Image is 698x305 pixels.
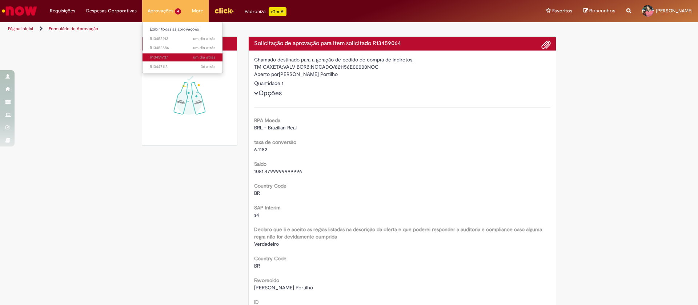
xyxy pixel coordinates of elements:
[143,44,222,52] a: Aberto R13452886 :
[254,190,260,196] span: BR
[148,56,232,140] img: sucesso_1.gif
[254,168,302,174] span: 1081.4799999999996
[583,8,615,15] a: Rascunhos
[656,8,693,14] span: [PERSON_NAME]
[193,36,215,41] time: 27/08/2025 14:50:10
[148,7,173,15] span: Aprovações
[143,63,222,71] a: Aberto R13447113 :
[254,241,279,247] span: Verdadeiro
[254,117,280,124] b: RPA Moeda
[254,139,296,145] b: taxa de conversão
[254,56,551,63] div: Chamado destinado para a geração de pedido de compra de indiretos.
[254,40,551,47] h4: Solicitação de aprovação para Item solicitado R13459064
[143,25,222,33] a: Exibir todas as aprovações
[193,45,215,51] span: um dia atrás
[254,277,279,284] b: Favorecido
[254,182,286,189] b: Country Code
[143,35,222,43] a: Aberto R13452913 :
[150,64,215,70] span: R13447113
[150,45,215,51] span: R13452886
[254,204,281,211] b: SAP Interim
[5,22,460,36] ul: Trilhas de página
[245,7,286,16] div: Padroniza
[175,8,181,15] span: 4
[201,64,215,69] span: 3d atrás
[143,53,222,61] a: Aberto R13451737 :
[269,7,286,16] p: +GenAi
[254,226,542,240] b: Declaro que li e aceito as regras listadas na descrição da oferta e que poderei responder a audit...
[254,212,259,218] span: s4
[552,7,572,15] span: Favoritos
[193,55,215,60] time: 27/08/2025 11:06:19
[49,26,98,32] a: Formulário de Aprovação
[192,7,203,15] span: More
[214,5,234,16] img: click_logo_yellow_360x200.png
[254,80,551,87] div: Quantidade 1
[142,22,223,73] ul: Aprovações
[8,26,33,32] a: Página inicial
[50,7,75,15] span: Requisições
[193,55,215,60] span: um dia atrás
[254,71,551,80] div: [PERSON_NAME] Portilho
[254,124,297,131] span: BRL - Brazilian Real
[201,64,215,69] time: 26/08/2025 09:47:51
[1,4,38,18] img: ServiceNow
[254,262,260,269] span: BR
[254,71,279,78] label: Aberto por
[254,255,286,262] b: Country Code
[86,7,137,15] span: Despesas Corporativas
[150,55,215,60] span: R13451737
[589,7,615,14] span: Rascunhos
[193,45,215,51] time: 27/08/2025 14:44:31
[150,36,215,42] span: R13452913
[254,146,267,153] span: 6.1182
[254,161,266,167] b: Saldo
[254,63,551,71] div: TM GAXETA;VALV BORB;NOCADO/821156E00000NOC
[193,36,215,41] span: um dia atrás
[254,284,313,291] span: [PERSON_NAME] Portilho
